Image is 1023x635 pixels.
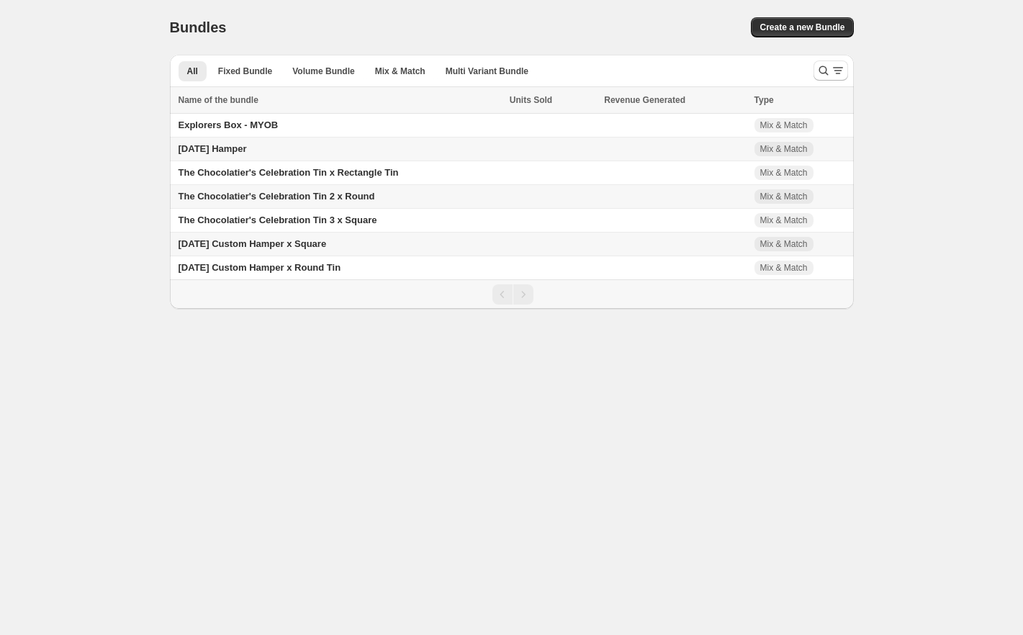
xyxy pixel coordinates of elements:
[754,93,845,107] div: Type
[760,120,808,131] span: Mix & Match
[218,66,272,77] span: Fixed Bundle
[292,66,354,77] span: Volume Bundle
[170,19,227,36] h1: Bundles
[187,66,198,77] span: All
[446,66,528,77] span: Multi Variant Bundle
[375,66,425,77] span: Mix & Match
[604,93,685,107] span: Revenue Generated
[760,215,808,226] span: Mix & Match
[179,143,247,154] span: [DATE] Hamper
[760,238,808,250] span: Mix & Match
[170,279,854,309] nav: Pagination
[510,93,552,107] span: Units Sold
[179,238,327,249] span: [DATE] Custom Hamper x Square
[179,262,341,273] span: [DATE] Custom Hamper x Round Tin
[760,167,808,179] span: Mix & Match
[814,60,848,81] button: Search and filter results
[179,120,279,130] span: Explorers Box - MYOB
[510,93,567,107] button: Units Sold
[179,215,377,225] span: The Chocolatier's Celebration Tin 3 x Square
[760,143,808,155] span: Mix & Match
[604,93,700,107] button: Revenue Generated
[751,17,853,37] button: Create a new Bundle
[179,93,501,107] div: Name of the bundle
[760,191,808,202] span: Mix & Match
[760,22,844,33] span: Create a new Bundle
[179,167,399,178] span: The Chocolatier's Celebration Tin x Rectangle Tin
[760,262,808,274] span: Mix & Match
[179,191,375,202] span: The Chocolatier's Celebration Tin 2 x Round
